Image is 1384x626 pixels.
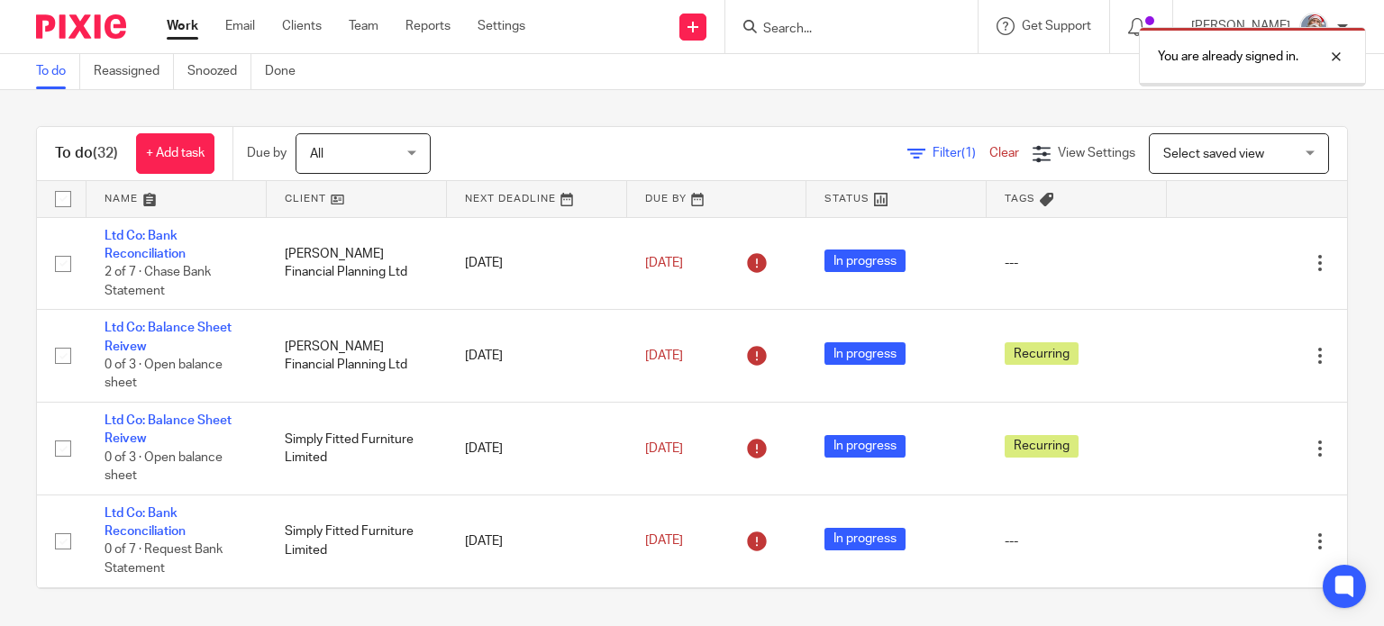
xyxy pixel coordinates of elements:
[267,217,447,310] td: [PERSON_NAME] Financial Planning Ltd
[36,54,80,89] a: To do
[105,358,223,390] span: 0 of 3 · Open balance sheet
[105,414,232,445] a: Ltd Co: Balance Sheet Reivew
[105,322,232,352] a: Ltd Co: Balance Sheet Reivew
[478,17,525,35] a: Settings
[447,310,627,403] td: [DATE]
[105,544,223,576] span: 0 of 7 · Request Bank Statement
[282,17,322,35] a: Clients
[105,507,186,538] a: Ltd Co: Bank Reconciliation
[824,528,906,550] span: In progress
[1158,48,1298,66] p: You are already signed in.
[447,217,627,310] td: [DATE]
[267,403,447,495] td: Simply Fitted Furniture Limited
[1005,435,1079,458] span: Recurring
[824,249,906,272] span: In progress
[447,494,627,587] td: [DATE]
[187,54,251,89] a: Snoozed
[1005,342,1079,365] span: Recurring
[36,14,126,39] img: Pixie
[1005,194,1035,204] span: Tags
[645,257,683,269] span: [DATE]
[645,442,683,455] span: [DATE]
[961,147,976,159] span: (1)
[349,17,378,35] a: Team
[247,144,287,162] p: Due by
[645,349,683,362] span: [DATE]
[55,144,118,163] h1: To do
[1163,148,1264,160] span: Select saved view
[933,147,989,159] span: Filter
[105,451,223,483] span: 0 of 3 · Open balance sheet
[989,147,1019,159] a: Clear
[824,342,906,365] span: In progress
[405,17,451,35] a: Reports
[447,403,627,495] td: [DATE]
[1058,147,1135,159] span: View Settings
[1005,254,1149,272] div: ---
[265,54,309,89] a: Done
[645,535,683,548] span: [DATE]
[310,148,323,160] span: All
[167,17,198,35] a: Work
[105,266,211,297] span: 2 of 7 · Chase Bank Statement
[1005,532,1149,550] div: ---
[225,17,255,35] a: Email
[105,230,186,260] a: Ltd Co: Bank Reconciliation
[136,133,214,174] a: + Add task
[267,310,447,403] td: [PERSON_NAME] Financial Planning Ltd
[1299,13,1328,41] img: Karen%20Pic.png
[267,494,447,587] td: Simply Fitted Furniture Limited
[94,54,174,89] a: Reassigned
[824,435,906,458] span: In progress
[93,146,118,160] span: (32)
